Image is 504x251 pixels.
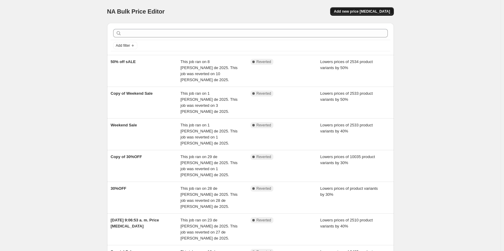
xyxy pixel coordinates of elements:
[320,123,373,133] span: Lowers prices of 2533 product variants by 40%
[257,91,271,96] span: Reverted
[257,218,271,223] span: Reverted
[180,59,238,82] span: This job ran on 8 [PERSON_NAME] de 2025. This job was reverted on 10 [PERSON_NAME] de 2025.
[180,186,238,209] span: This job ran on 28 de [PERSON_NAME] de 2025. This job was reverted on 28 de [PERSON_NAME] de 2025.
[320,218,373,228] span: Lowers prices of 2510 product variants by 40%
[257,123,271,128] span: Reverted
[111,59,136,64] span: 50% off sALE
[111,154,142,159] span: Copy of 30%OFF
[180,218,238,240] span: This job ran on 23 de [PERSON_NAME] de 2025. This job was reverted on 27 de [PERSON_NAME] de 2025.
[180,123,238,145] span: This job ran on 1 [PERSON_NAME] de 2025. This job was reverted on 1 [PERSON_NAME] de 2025.
[111,186,126,191] span: 30%OFF
[334,9,390,14] span: Add new price [MEDICAL_DATA]
[320,59,373,70] span: Lowers prices of 2534 product variants by 50%
[111,218,159,228] span: [DATE] 9:06:53 a. m. Price [MEDICAL_DATA]
[107,8,165,15] span: NA Bulk Price Editor
[111,91,153,96] span: Copy of Weekend Sale
[113,42,137,49] button: Add filter
[180,154,238,177] span: This job ran on 29 de [PERSON_NAME] de 2025. This job was reverted on 1 [PERSON_NAME] de 2025.
[111,123,137,127] span: Weekend Sale
[116,43,130,48] span: Add filter
[257,154,271,159] span: Reverted
[320,186,378,197] span: Lowers prices of product variants by 30%
[180,91,238,114] span: This job ran on 1 [PERSON_NAME] de 2025. This job was reverted on 3 [PERSON_NAME] de 2025.
[320,91,373,102] span: Lowers prices of 2533 product variants by 50%
[320,154,375,165] span: Lowers prices of 10035 product variants by 30%
[257,186,271,191] span: Reverted
[257,59,271,64] span: Reverted
[330,7,394,16] button: Add new price [MEDICAL_DATA]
